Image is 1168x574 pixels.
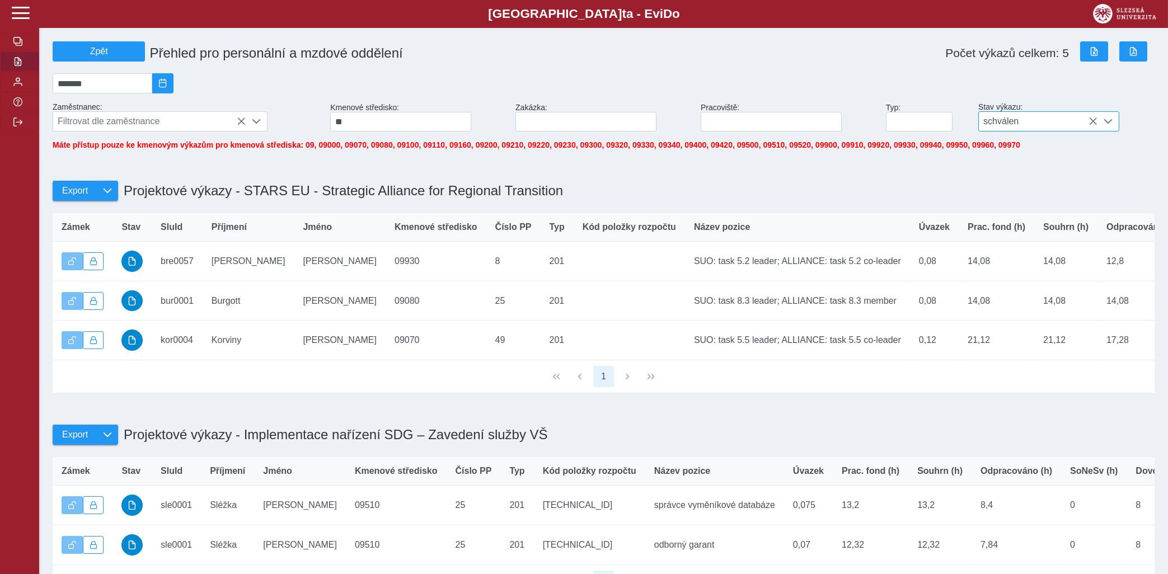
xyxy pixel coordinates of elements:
[500,486,533,525] td: 201
[968,222,1025,232] span: Prac. fond (h)
[201,525,254,565] td: Sléžka
[386,242,486,281] td: 09930
[550,222,565,232] span: Typ
[201,486,254,525] td: Sléžka
[294,321,386,360] td: [PERSON_NAME]
[784,486,833,525] td: 0,075
[910,321,959,360] td: 0,12
[1034,242,1097,281] td: 14,08
[145,41,701,65] h1: Přehled pro personální a mzdové oddělení
[833,525,908,565] td: 12,32
[152,242,203,281] td: bre0057
[118,177,563,204] h1: Projektové výkazy - STARS EU - Strategic Alliance for Regional Transition
[386,321,486,360] td: 09070
[254,486,346,525] td: [PERSON_NAME]
[974,98,1159,136] div: Stav výkazu:
[53,425,97,445] button: Export
[908,486,972,525] td: 13,2
[593,366,615,387] button: 1
[62,186,88,196] span: Export
[62,466,90,476] span: Zámek
[534,525,645,565] td: [TECHNICAL_ID]
[152,486,201,525] td: sle0001
[696,98,881,136] div: Pracoviště:
[486,242,541,281] td: 8
[121,330,143,351] button: schváleno
[541,321,574,360] td: 201
[152,321,203,360] td: kor0004
[53,181,97,201] button: Export
[672,7,680,21] span: o
[161,466,182,476] span: SluId
[541,281,574,321] td: 201
[685,242,910,281] td: SUO: task 5.2 leader; ALLIANCE: task 5.2 co-leader
[62,292,83,310] button: Výkaz je odemčen.
[685,321,910,360] td: SUO: task 5.5 leader; ALLIANCE: task 5.5 co-leader
[979,112,1097,131] span: schválen
[121,251,143,272] button: schváleno
[645,486,784,525] td: správce vyměníkové databáze
[1034,281,1097,321] td: 14,08
[917,466,963,476] span: Souhrn (h)
[326,98,511,136] div: Kmenové středisko:
[62,252,83,270] button: Výkaz je odemčen.
[500,525,533,565] td: 201
[212,222,247,232] span: Příjmení
[486,281,541,321] td: 25
[203,242,294,281] td: [PERSON_NAME]
[1093,4,1156,23] img: logo_web_su.png
[62,536,83,554] button: Výkaz je odemčen.
[294,281,386,321] td: [PERSON_NAME]
[622,7,626,21] span: t
[959,281,1034,321] td: 14,08
[1061,525,1127,565] td: 0
[784,525,833,565] td: 0,07
[945,46,1069,60] span: Počet výkazů celkem: 5
[972,486,1061,525] td: 8,4
[62,430,88,440] span: Export
[203,321,294,360] td: Korviny
[1119,41,1147,62] button: Export do PDF
[495,222,532,232] span: Číslo PP
[881,98,974,136] div: Typ:
[83,292,104,310] button: Uzamknout lze pouze výkaz, který je podepsán a schválen.
[685,281,910,321] td: SUO: task 8.3 leader; ALLIANCE: task 8.3 member
[1034,321,1097,360] td: 21,12
[842,466,899,476] span: Prac. fond (h)
[981,466,1052,476] span: Odpracováno (h)
[254,525,346,565] td: [PERSON_NAME]
[53,41,145,62] button: Zpět
[447,486,501,525] td: 25
[386,281,486,321] td: 09080
[910,281,959,321] td: 0,08
[541,242,574,281] td: 201
[152,525,201,565] td: sle0001
[83,496,104,514] button: Uzamknout lze pouze výkaz, který je podepsán a schválen.
[263,466,292,476] span: Jméno
[53,112,246,131] span: Filtrovat dle zaměstnance
[534,486,645,525] td: [TECHNICAL_ID]
[58,46,140,57] span: Zpět
[83,536,104,554] button: Uzamknout lze pouze výkaz, který je podepsán a schválen.
[486,321,541,360] td: 49
[543,466,636,476] span: Kód položky rozpočtu
[121,290,143,312] button: schváleno
[121,495,143,516] button: schváleno
[583,222,676,232] span: Kód položky rozpočtu
[210,466,245,476] span: Příjmení
[509,466,524,476] span: Typ
[62,331,83,349] button: Výkaz je odemčen.
[34,7,1134,21] b: [GEOGRAPHIC_DATA] a - Evi
[203,281,294,321] td: Burgott
[152,73,173,93] button: 2025/09
[346,486,447,525] td: 09510
[908,525,972,565] td: 12,32
[83,331,104,349] button: Uzamknout lze pouze výkaz, který je podepsán a schválen.
[355,466,438,476] span: Kmenové středisko
[663,7,672,21] span: D
[447,525,501,565] td: 25
[833,486,908,525] td: 13,2
[152,281,203,321] td: bur0001
[694,222,750,232] span: Název pozice
[346,525,447,565] td: 09510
